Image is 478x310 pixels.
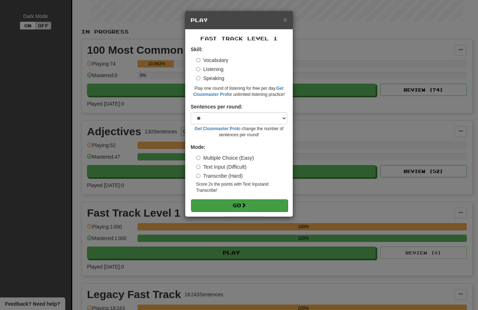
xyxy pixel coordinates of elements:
[191,126,287,138] small: to change the number of sentences per round!
[191,85,287,98] small: Play one round of listening for free per day. for unlimited listening practice!
[191,17,287,24] h5: Play
[196,67,200,71] input: Listening
[191,199,288,212] button: Go
[196,174,200,178] input: Transcribe (Hard)
[191,144,205,150] strong: Mode:
[196,76,200,80] input: Speaking
[283,16,287,23] button: Close
[191,46,203,52] strong: Skill:
[196,154,254,161] label: Multiple Choice (Easy)
[195,126,237,131] a: Get Clozemaster Pro
[191,103,243,110] label: Sentences per round:
[196,57,228,64] label: Vocabulary
[200,35,278,41] span: Fast Track Level 1
[196,181,287,194] small: Score 2x the points with Text Input and Transcribe !
[196,165,200,169] input: Text Input (Difficult)
[196,172,243,180] label: Transcribe (Hard)
[196,75,224,82] label: Speaking
[196,66,223,73] label: Listening
[283,15,287,24] span: ×
[196,163,247,170] label: Text Input (Difficult)
[196,156,200,160] input: Multiple Choice (Easy)
[196,58,200,62] input: Vocabulary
